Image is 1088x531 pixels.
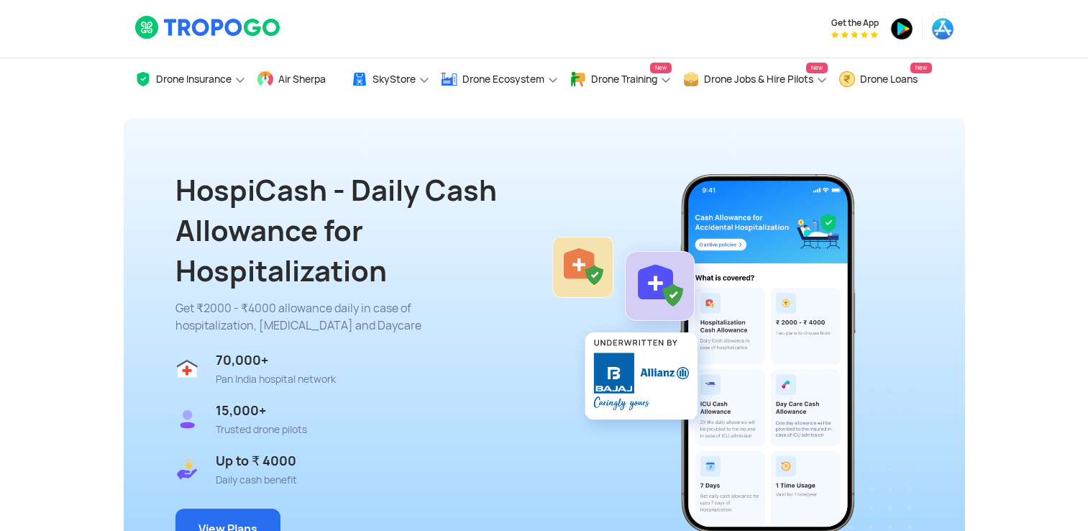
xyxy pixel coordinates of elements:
span: New [910,63,932,73]
h1: HospiCash - Daily Cash Allowance for Hospitalization [175,171,564,291]
div: Trusted drone pilots [216,424,307,435]
div: 70,000+ [216,352,336,369]
img: ic_user.svg [175,407,198,430]
span: New [806,63,828,73]
span: Drone Insurance [156,73,232,85]
img: ic_playstore.png [890,17,913,40]
img: ic_appstore.png [931,17,954,40]
a: Drone LoansNew [838,58,932,101]
span: Drone Jobs & Hire Pilots [704,73,813,85]
a: Air Sherpa [257,58,340,101]
span: New [650,63,672,73]
div: Up to ₹ 4000 [216,453,297,470]
div: Daily cash benefit [216,474,297,486]
a: Drone Insurance [134,58,246,101]
span: Get the App [831,17,879,29]
img: App Raking [831,31,878,38]
span: SkyStore [372,73,416,85]
span: Air Sherpa [278,73,326,85]
img: ic_hand_coin.svg [175,458,198,481]
a: Drone Jobs & Hire PilotsNew [682,58,828,101]
a: SkyStore [351,58,430,101]
a: Drone TrainingNew [570,58,672,101]
div: 15,000+ [216,402,307,419]
div: Get ₹2000 - ₹4000 allowance daily in case of hospitalization, [MEDICAL_DATA] and Daycare [175,300,545,335]
div: Pan India hospital network [216,373,336,385]
span: Drone Ecosystem [462,73,544,85]
img: ic_hospital.svg [175,357,198,380]
span: Drone Training [591,73,657,85]
span: Drone Loans [860,73,918,85]
img: logoHeader.svg [134,15,282,40]
a: Drone Ecosystem [441,58,559,101]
